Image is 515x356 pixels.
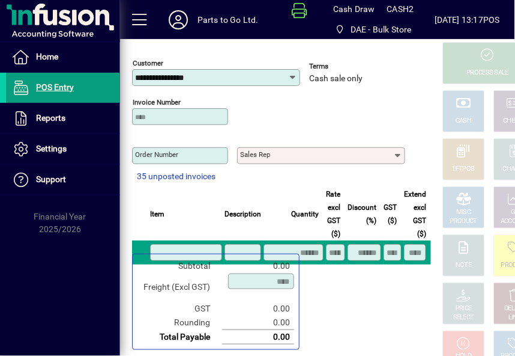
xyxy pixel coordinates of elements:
[36,82,74,92] span: POS Entry
[137,170,215,183] span: 35 unposted invoices
[222,302,294,316] td: 0.00
[240,150,270,159] mat-label: Sales rep
[483,10,500,29] div: POS
[309,74,363,84] span: Cash sale only
[309,63,381,70] span: Terms
[150,207,164,221] span: Item
[6,165,120,195] a: Support
[291,207,319,221] span: Quantity
[456,261,472,270] div: NOTE
[36,144,67,153] span: Settings
[456,304,472,313] div: PRICE
[351,20,412,39] span: DAE - Bulk Store
[6,42,120,72] a: Home
[450,217,477,226] div: PRODUCT
[132,166,220,188] button: 35 unposted invoices
[467,69,509,78] div: PROCESS SALE
[133,59,163,67] mat-label: Customer
[137,330,222,345] td: Total Payable
[222,330,294,345] td: 0.00
[404,188,426,241] span: Extend excl GST ($)
[137,316,222,330] td: Rounding
[36,113,65,123] span: Reports
[331,19,417,40] span: DAE - Bulk Store
[326,188,340,241] span: Rate excl GST ($)
[224,207,261,221] span: Description
[135,150,178,159] mat-label: Order number
[137,302,222,316] td: GST
[456,117,472,126] div: CASH
[348,201,376,227] span: Discount (%)
[453,165,475,174] div: EFTPOS
[457,208,471,217] div: MISC
[159,9,197,31] button: Profile
[435,10,483,29] span: [DATE] 13:17
[197,10,259,29] div: Parts to Go Ltd.
[36,174,66,184] span: Support
[222,316,294,330] td: 0.00
[36,52,58,61] span: Home
[137,273,222,302] td: Freight (Excl GST)
[454,313,475,322] div: SELECT
[6,103,120,133] a: Reports
[133,98,181,106] mat-label: Invoice number
[137,259,222,273] td: Subtotal
[222,259,294,273] td: 0.00
[384,201,397,227] span: GST ($)
[6,134,120,164] a: Settings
